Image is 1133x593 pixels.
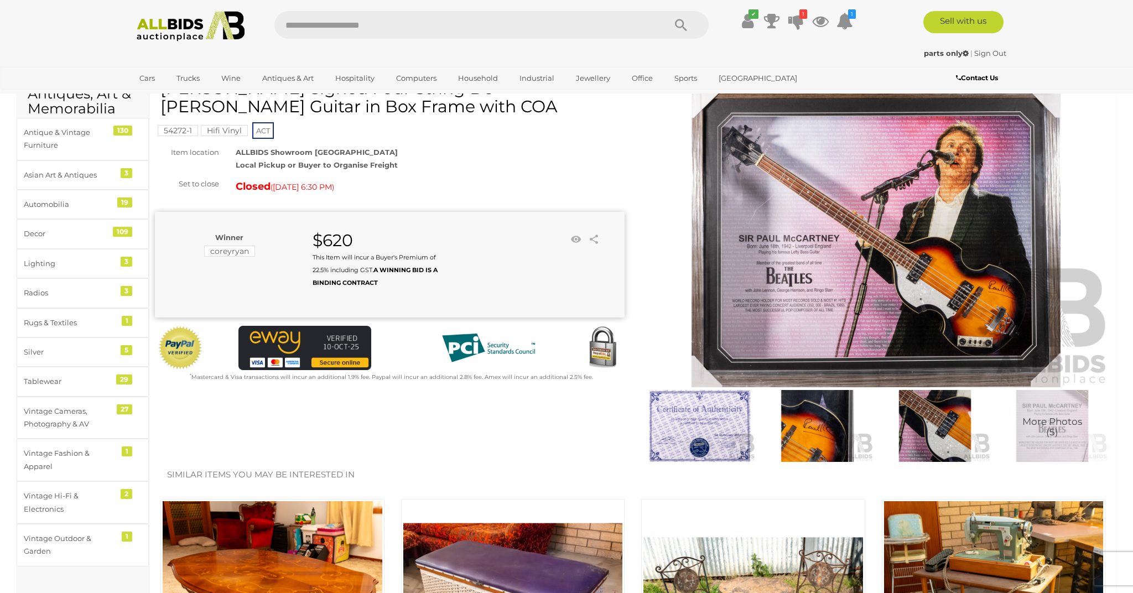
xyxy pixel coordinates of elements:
[121,257,132,267] div: 3
[236,160,398,169] strong: Local Pickup or Buyer to Organise Freight
[131,11,251,41] img: Allbids.com.au
[568,231,584,248] li: Watch this item
[580,326,625,370] img: Secured by Rapid SSL
[313,230,353,251] strong: $620
[956,74,998,82] b: Contact Us
[24,257,115,270] div: Lighting
[122,446,132,456] div: 1
[924,49,969,58] strong: parts only
[328,69,382,87] a: Hospitality
[569,69,617,87] a: Jewellery
[17,439,149,481] a: Vintage Fashion & Apparel 1
[24,346,115,358] div: Silver
[201,126,248,135] a: Hifi Vinyl
[113,126,132,136] div: 130
[313,253,438,287] small: This Item will incur a Buyer's Premium of 22.5% including GST.
[970,49,973,58] span: |
[644,390,756,462] img: Sir Paul McCartney Signed Four String De Rosa Bass Guitar in Box Frame with COA
[1022,417,1082,437] span: More Photos (5)
[252,122,274,139] span: ACT
[24,405,115,431] div: Vintage Cameras, Photography & AV
[169,69,207,87] a: Trucks
[761,390,873,462] img: Sir Paul McCartney Signed Four String De Rosa Bass Guitar in Box Frame with COA
[24,227,115,240] div: Decor
[121,286,132,296] div: 3
[17,219,149,248] a: Decor 109
[711,69,804,87] a: [GEOGRAPHIC_DATA]
[799,9,807,19] i: 1
[167,470,1099,480] h2: Similar items you may be interested in
[160,79,622,116] h1: [PERSON_NAME] Signed Four String De [PERSON_NAME] Guitar in Box Frame with COA
[215,233,243,242] b: Winner
[749,9,758,19] i: ✔
[117,197,132,207] div: 19
[24,490,115,516] div: Vintage Hi-Fi & Electronics
[17,524,149,566] a: Vintage Outdoor & Garden 1
[122,316,132,326] div: 1
[24,375,115,388] div: Tablewear
[121,168,132,178] div: 3
[147,178,227,190] div: Set to close
[996,390,1108,462] img: Sir Paul McCartney Signed Four String De Rosa Bass Guitar in Box Frame with COA
[996,390,1108,462] a: More Photos(5)
[739,11,756,31] a: ✔
[923,11,1004,33] a: Sell with us
[433,326,544,370] img: PCI DSS compliant
[641,85,1111,387] img: Sir Paul McCartney Signed Four String De Rosa Bass Guitar in Box Frame with COA
[113,227,132,237] div: 109
[158,126,198,135] a: 54272-1
[132,69,162,87] a: Cars
[17,118,149,160] a: Antique & Vintage Furniture 130
[122,532,132,542] div: 1
[190,373,593,381] small: Mastercard & Visa transactions will incur an additional 1.9% fee. Paypal will incur an additional...
[512,69,562,87] a: Industrial
[879,390,991,462] img: Sir Paul McCartney Signed Four String De Rosa Bass Guitar in Box Frame with COA
[17,481,149,524] a: Vintage Hi-Fi & Electronics 2
[147,146,227,159] div: Item location
[24,316,115,329] div: Rugs & Textiles
[28,86,138,117] h2: Antiques, Art & Memorabilia
[788,11,804,31] a: 1
[667,69,704,87] a: Sports
[273,182,332,192] span: [DATE] 6:30 PM
[24,198,115,211] div: Automobilia
[17,278,149,308] a: Radios 3
[313,266,438,287] b: A WINNING BID IS A BINDING CONTRACT
[389,69,444,87] a: Computers
[17,367,149,396] a: Tablewear 29
[116,374,132,384] div: 29
[24,169,115,181] div: Asian Art & Antiques
[236,148,398,157] strong: ALLBIDS Showroom [GEOGRAPHIC_DATA]
[238,326,371,370] img: eWAY Payment Gateway
[24,126,115,152] div: Antique & Vintage Furniture
[17,160,149,190] a: Asian Art & Antiques 3
[956,72,1001,84] a: Contact Us
[17,249,149,278] a: Lighting 3
[214,69,248,87] a: Wine
[117,404,132,414] div: 27
[24,447,115,473] div: Vintage Fashion & Apparel
[848,9,856,19] i: 1
[836,11,853,31] a: 1
[17,190,149,219] a: Automobilia 19
[204,246,255,257] mark: coreyryan
[121,345,132,355] div: 5
[236,180,271,193] strong: Closed
[974,49,1006,58] a: Sign Out
[24,287,115,299] div: Radios
[17,397,149,439] a: Vintage Cameras, Photography & AV 27
[625,69,660,87] a: Office
[201,125,248,136] mark: Hifi Vinyl
[17,337,149,367] a: Silver 5
[158,125,198,136] mark: 54272-1
[271,183,334,191] span: ( )
[121,489,132,499] div: 2
[24,532,115,558] div: Vintage Outdoor & Garden
[924,49,970,58] a: parts only
[255,69,321,87] a: Antiques & Art
[653,11,709,39] button: Search
[451,69,505,87] a: Household
[158,326,203,370] img: Official PayPal Seal
[17,308,149,337] a: Rugs & Textiles 1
